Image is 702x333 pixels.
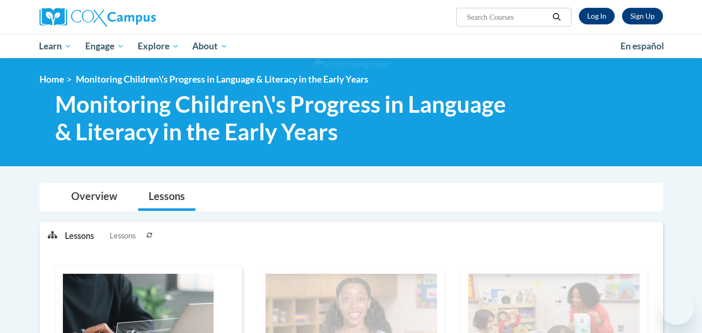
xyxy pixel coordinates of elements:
[660,291,694,325] iframe: Button to launch messaging window
[39,8,156,26] img: Cox Campus
[549,11,564,23] button: Search
[614,35,671,57] a: En español
[39,74,64,85] a: Home
[76,74,368,85] span: Monitoring Children\'s Progress in Language & Literacy in the Early Years
[65,230,94,242] p: Lessons
[622,8,663,24] a: Register
[186,34,234,58] a: About
[314,59,388,70] img: Section background
[579,8,615,24] a: Log In
[55,90,519,145] span: Monitoring Children\'s Progress in Language & Literacy in the Early Years
[192,40,228,52] span: About
[61,183,128,211] a: Overview
[24,34,679,58] div: Main menu
[78,34,131,58] a: Engage
[39,8,237,26] a: Cox Campus
[620,41,664,51] span: En español
[39,40,72,52] span: Learn
[85,40,124,52] span: Engage
[131,34,186,58] a: Explore
[33,34,79,58] a: Learn
[138,40,179,52] span: Explore
[466,11,549,23] input: Search Courses
[138,183,195,211] a: Lessons
[110,230,136,242] span: Lessons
